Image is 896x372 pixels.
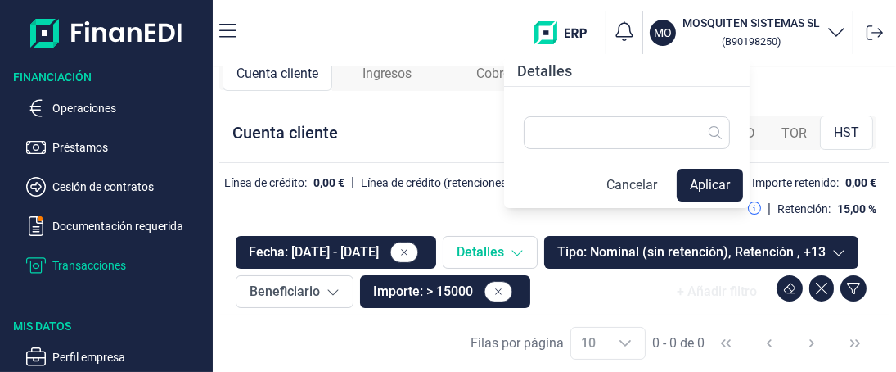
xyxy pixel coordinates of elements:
[654,25,672,41] p: MO
[682,15,820,31] h3: MOSQUITEN SISTEMAS SL
[504,57,750,208] div: DetallesCancelarAplicar
[837,202,876,215] div: 15,00 %
[224,176,307,189] div: Línea de crédito:
[534,21,599,44] img: erp
[777,202,831,215] div: Retención:
[232,121,338,144] div: Cuenta cliente
[750,324,789,363] button: Previous Page
[606,328,645,359] div: Choose
[768,117,820,150] div: TOR
[835,324,875,363] button: Last Page
[313,176,344,189] div: 0,00 €
[236,275,353,308] button: Beneficiario
[26,98,206,118] button: Operaciones
[26,256,206,275] button: Transacciones
[52,216,206,236] p: Documentación requerida
[677,169,743,202] button: Aplicar
[52,138,206,157] p: Préstamos
[332,57,442,91] div: Ingresos
[223,57,332,91] div: Cuenta cliente
[26,347,206,367] button: Perfil empresa
[792,324,831,363] button: Next Page
[52,177,206,197] p: Cesión de contratos
[362,64,412,84] span: Ingresos
[476,64,517,84] span: Cobros
[593,169,670,202] button: Cancelar
[752,176,839,189] div: Importe retenido:
[26,216,206,236] button: Documentación requerida
[706,324,745,363] button: First Page
[236,64,318,84] span: Cuenta cliente
[834,123,859,143] span: HST
[26,138,206,157] button: Préstamos
[722,35,781,48] small: Copiar cif
[652,337,705,350] span: 0 - 0 de 0
[504,57,585,86] div: Detalles
[52,98,206,118] p: Operaciones
[544,236,858,269] button: Tipo: Nominal (sin retención), Retención , +13
[768,199,771,219] div: |
[845,176,876,189] div: 0,00 €
[361,176,513,189] div: Línea de crédito (retenciones):
[360,275,530,308] button: Importe: > 15000
[443,236,538,269] button: Detalles
[781,124,807,143] span: TOR
[820,116,873,150] div: HST
[236,236,436,269] button: Fecha: [DATE] - [DATE]
[442,57,552,91] div: Cobros
[650,15,846,51] button: MOMOSQUITEN SISTEMAS SL (B90198250)
[30,13,183,52] img: Logo de aplicación
[471,333,564,353] div: Filas por página
[52,347,206,367] p: Perfil empresa
[26,177,206,197] button: Cesión de contratos
[351,173,354,193] div: |
[52,256,206,275] p: Transacciones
